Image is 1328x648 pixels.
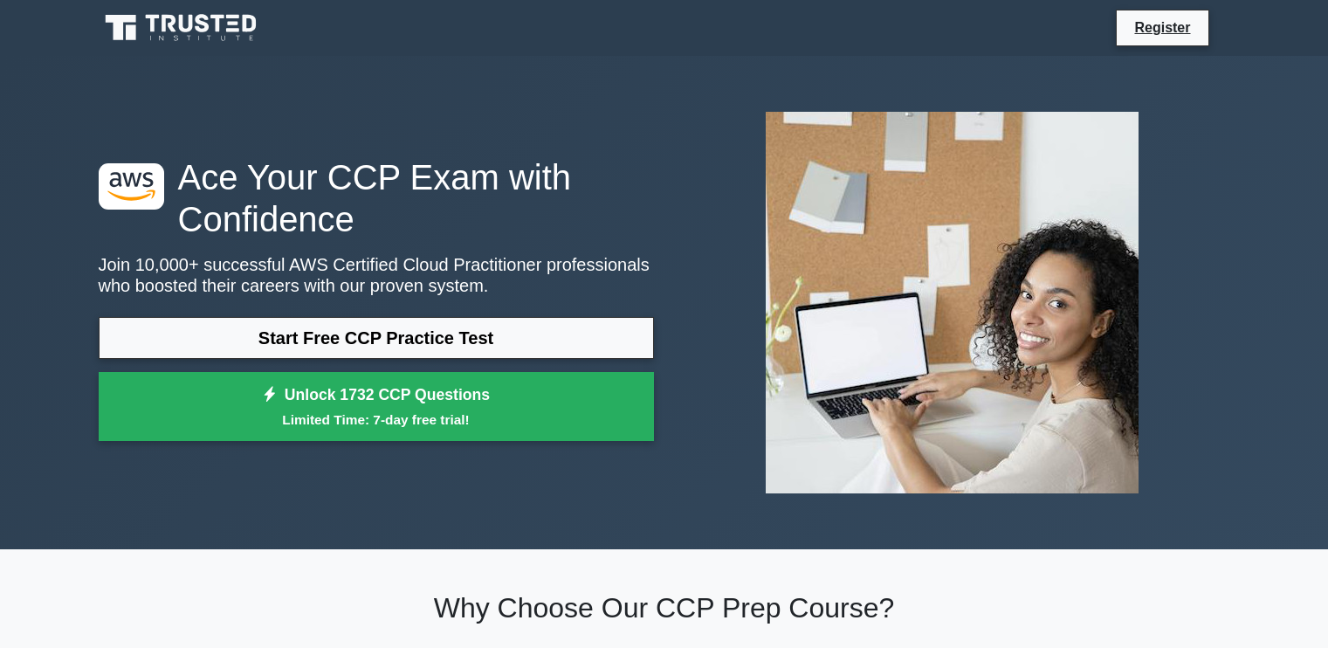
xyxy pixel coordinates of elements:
a: Register [1124,17,1201,38]
p: Join 10,000+ successful AWS Certified Cloud Practitioner professionals who boosted their careers ... [99,254,654,296]
a: Unlock 1732 CCP QuestionsLimited Time: 7-day free trial! [99,372,654,442]
h2: Why Choose Our CCP Prep Course? [99,591,1230,624]
small: Limited Time: 7-day free trial! [120,410,632,430]
h1: Ace Your CCP Exam with Confidence [99,156,654,240]
a: Start Free CCP Practice Test [99,317,654,359]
